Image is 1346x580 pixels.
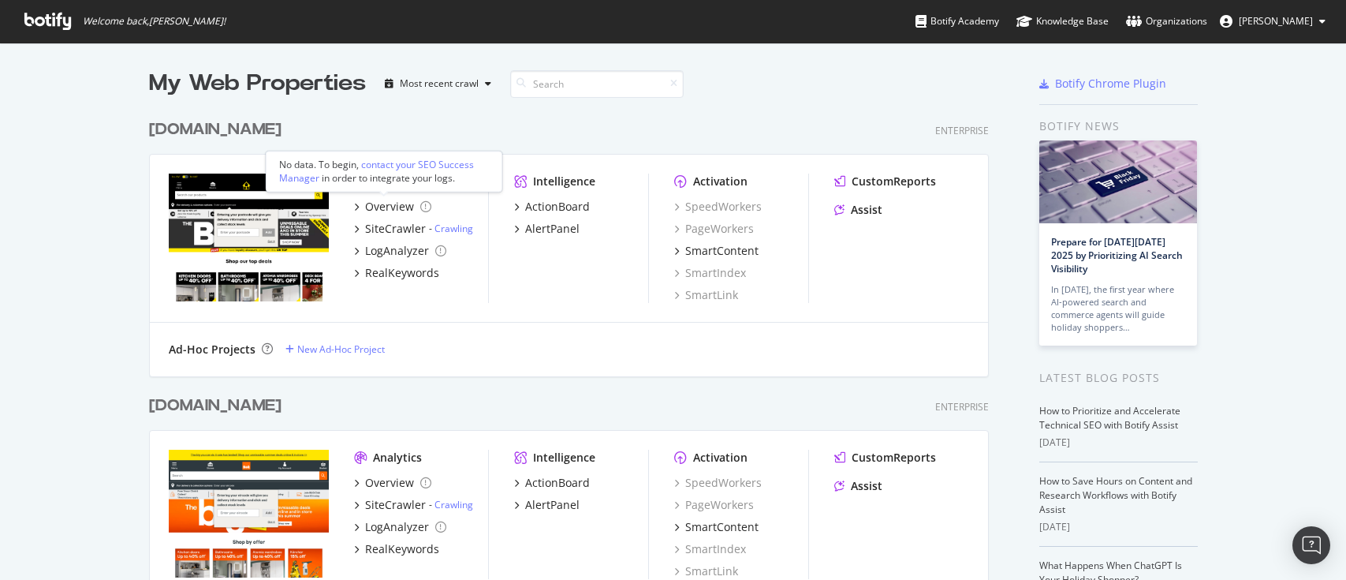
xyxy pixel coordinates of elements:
[852,174,936,189] div: CustomReports
[525,497,580,513] div: AlertPanel
[514,221,580,237] a: AlertPanel
[674,563,738,579] a: SmartLink
[365,221,426,237] div: SiteCrawler
[1039,404,1180,432] a: How to Prioritize and Accelerate Technical SEO with Botify Assist
[533,450,595,466] div: Intelligence
[169,174,329,301] img: www.trade-point.co.uk
[935,400,989,413] div: Enterprise
[297,342,385,356] div: New Ad-Hoc Project
[1039,520,1198,534] div: [DATE]
[429,222,473,235] div: -
[285,342,385,356] a: New Ad-Hoc Project
[354,265,439,281] a: RealKeywords
[354,519,446,535] a: LogAnalyzer
[400,79,479,88] div: Most recent crawl
[525,475,590,491] div: ActionBoard
[429,498,473,511] div: -
[533,174,595,189] div: Intelligence
[365,199,414,215] div: Overview
[674,221,754,237] a: PageWorkers
[674,475,762,491] a: SpeedWorkers
[510,70,684,98] input: Search
[149,395,288,417] a: [DOMAIN_NAME]
[434,222,473,235] a: Crawling
[1039,76,1166,92] a: Botify Chrome Plugin
[169,450,329,578] img: www.diy.ie
[434,498,473,511] a: Crawling
[674,243,759,259] a: SmartContent
[525,199,590,215] div: ActionBoard
[685,243,759,259] div: SmartContent
[1126,13,1207,29] div: Organizations
[149,118,282,141] div: [DOMAIN_NAME]
[354,221,473,237] a: SiteCrawler- Crawling
[83,15,226,28] span: Welcome back, [PERSON_NAME] !
[852,450,936,466] div: CustomReports
[354,475,431,491] a: Overview
[1055,76,1166,92] div: Botify Chrome Plugin
[365,265,439,281] div: RealKeywords
[1239,14,1313,28] span: Philippa Haile
[279,158,489,185] div: No data. To begin, in order to integrate your logs.
[935,124,989,137] div: Enterprise
[378,71,498,96] button: Most recent crawl
[514,199,590,215] a: ActionBoard
[693,174,748,189] div: Activation
[674,287,738,303] a: SmartLink
[354,199,431,215] a: Overview
[674,265,746,281] a: SmartIndex
[1292,526,1330,564] div: Open Intercom Messenger
[834,450,936,466] a: CustomReports
[149,68,366,99] div: My Web Properties
[1039,118,1198,135] div: Botify news
[674,519,759,535] a: SmartContent
[514,497,580,513] a: AlertPanel
[1039,140,1197,223] img: Prepare for Black Friday 2025 by Prioritizing AI Search Visibility
[851,202,882,218] div: Assist
[1016,13,1109,29] div: Knowledge Base
[915,13,999,29] div: Botify Academy
[169,342,255,357] div: Ad-Hoc Projects
[149,395,282,417] div: [DOMAIN_NAME]
[365,475,414,491] div: Overview
[365,497,426,513] div: SiteCrawler
[514,475,590,491] a: ActionBoard
[685,519,759,535] div: SmartContent
[149,118,288,141] a: [DOMAIN_NAME]
[1039,436,1198,450] div: [DATE]
[354,541,439,557] a: RealKeywords
[834,174,936,189] a: CustomReports
[674,199,762,215] a: SpeedWorkers
[373,450,422,466] div: Analytics
[365,243,429,259] div: LogAnalyzer
[525,221,580,237] div: AlertPanel
[674,541,746,557] a: SmartIndex
[693,450,748,466] div: Activation
[354,243,446,259] a: LogAnalyzer
[1051,235,1183,275] a: Prepare for [DATE][DATE] 2025 by Prioritizing AI Search Visibility
[1207,9,1338,34] button: [PERSON_NAME]
[365,519,429,535] div: LogAnalyzer
[279,158,474,185] div: contact your SEO Success Manager
[834,202,882,218] a: Assist
[1039,369,1198,387] div: Latest Blog Posts
[1051,283,1185,334] div: In [DATE], the first year where AI-powered search and commerce agents will guide holiday shoppers…
[365,541,439,557] div: RealKeywords
[354,497,473,513] a: SiteCrawler- Crawling
[851,478,882,494] div: Assist
[674,497,754,513] a: PageWorkers
[834,478,882,494] a: Assist
[1039,474,1192,516] a: How to Save Hours on Content and Research Workflows with Botify Assist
